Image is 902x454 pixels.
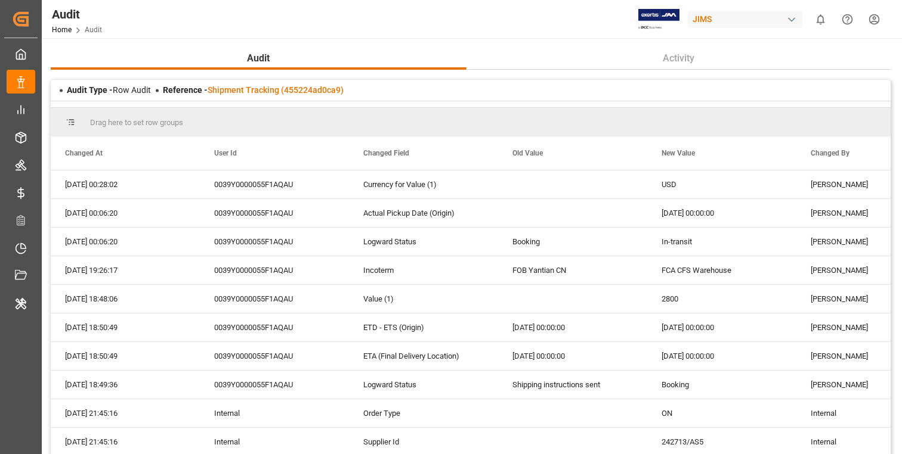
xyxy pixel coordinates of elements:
div: JIMS [688,11,802,28]
div: FOB Yantian CN [498,256,647,284]
button: Help Center [834,6,861,33]
div: Booking [498,228,647,256]
div: Row Audit [67,84,151,97]
div: 0039Y0000055F1AQAU [200,285,349,313]
div: [DATE] 18:50:49 [51,313,200,341]
div: Logward Status [349,371,498,399]
div: 0039Y0000055F1AQAU [200,199,349,227]
span: Reference - [163,85,344,95]
div: In-transit [647,228,796,256]
div: ETA (Final Delivery Location) [349,342,498,370]
span: Audit Type - [67,85,113,95]
span: Old Value [512,149,543,157]
div: [DATE] 18:50:49 [51,342,200,370]
div: ON [647,399,796,427]
div: Currency for Value (1) [349,170,498,198]
div: USD [647,170,796,198]
a: Home [52,26,72,34]
span: Activity [658,51,699,66]
div: 0039Y0000055F1AQAU [200,256,349,284]
div: Audit [52,5,102,23]
span: Changed At [65,149,103,157]
div: 2800 [647,285,796,313]
div: Value (1) [349,285,498,313]
div: Shipping instructions sent [498,371,647,399]
div: [DATE] 00:00:00 [498,342,647,370]
div: [DATE] 18:48:06 [51,285,200,313]
div: [DATE] 00:06:20 [51,199,200,227]
div: 0039Y0000055F1AQAU [200,228,349,256]
div: 0039Y0000055F1AQAU [200,342,349,370]
span: Changed Field [363,149,409,157]
button: JIMS [688,8,807,30]
div: Internal [200,399,349,427]
div: [DATE] 00:28:02 [51,170,200,198]
a: Shipment Tracking (455224ad0ca9) [208,85,344,95]
div: [DATE] 00:00:00 [647,342,796,370]
div: 0039Y0000055F1AQAU [200,313,349,341]
img: Exertis%20JAM%20-%20Email%20Logo.jpg_1722504956.jpg [638,9,679,30]
span: User Id [214,149,237,157]
button: show 0 new notifications [807,6,834,33]
div: Actual Pickup Date (Origin) [349,199,498,227]
span: Changed By [811,149,850,157]
div: Logward Status [349,228,498,256]
div: [DATE] 00:00:00 [498,313,647,341]
button: Activity [467,47,891,70]
button: Audit [51,47,467,70]
div: ETD - ETS (Origin) [349,313,498,341]
div: Incoterm [349,256,498,284]
span: Audit [242,51,274,66]
div: Booking [647,371,796,399]
div: [DATE] 00:06:20 [51,228,200,256]
div: [DATE] 19:26:17 [51,256,200,284]
div: 0039Y0000055F1AQAU [200,371,349,399]
div: [DATE] 00:00:00 [647,313,796,341]
div: [DATE] 18:49:36 [51,371,200,399]
div: [DATE] 00:00:00 [647,199,796,227]
div: FCA CFS Warehouse [647,256,796,284]
span: Drag here to set row groups [90,118,183,127]
div: 0039Y0000055F1AQAU [200,170,349,198]
div: [DATE] 21:45:16 [51,399,200,427]
span: New Value [662,149,695,157]
div: Order Type [349,399,498,427]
